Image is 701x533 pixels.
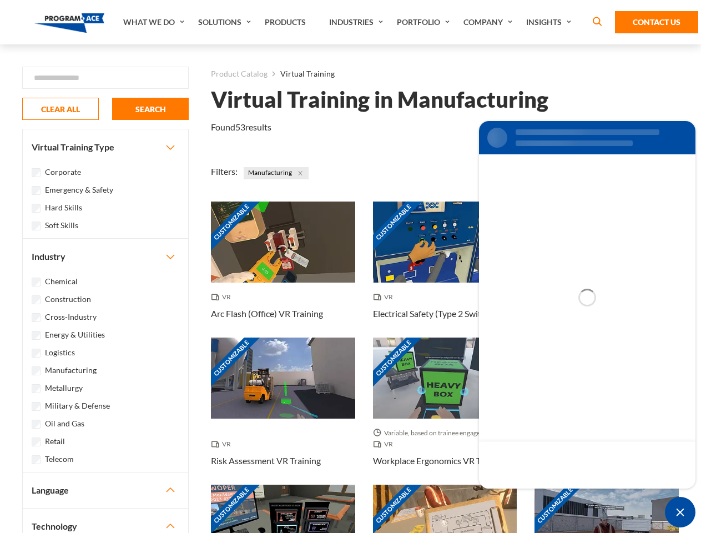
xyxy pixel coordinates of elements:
[32,420,41,429] input: Oil and Gas
[373,454,507,467] h3: Workplace Ergonomics VR Training
[373,307,517,320] h3: Electrical Safety (Type 2 Switchgear) VR Training
[45,166,81,178] label: Corporate
[45,382,83,394] label: Metallurgy
[45,418,84,430] label: Oil and Gas
[32,295,41,304] input: Construction
[211,120,271,134] p: Found results
[211,291,235,303] span: VR
[211,90,548,109] h1: Virtual Training in Manufacturing
[268,67,335,81] li: Virtual Training
[32,402,41,411] input: Military & Defense
[235,122,245,132] em: 53
[45,400,110,412] label: Military & Defense
[45,364,97,376] label: Manufacturing
[373,338,517,485] a: Customizable Thumbnail - Workplace Ergonomics VR Training Variable, based on trainee engagement w...
[32,438,41,446] input: Retail
[45,184,113,196] label: Emergency & Safety
[665,497,695,527] span: Minimize live chat window
[23,472,188,508] button: Language
[32,366,41,375] input: Manufacturing
[373,428,517,439] span: Variable, based on trainee engagement with exercises.
[211,67,268,81] a: Product Catalog
[211,307,323,320] h3: Arc Flash (Office) VR Training
[211,454,321,467] h3: Risk Assessment VR Training
[23,129,188,165] button: Virtual Training Type
[45,329,105,341] label: Energy & Utilities
[45,275,78,288] label: Chemical
[294,167,306,179] button: Close
[45,219,78,232] label: Soft Skills
[32,349,41,358] input: Logistics
[244,167,309,179] span: Manufacturing
[34,13,105,33] img: Program-Ace
[23,239,188,274] button: Industry
[45,346,75,359] label: Logistics
[45,453,74,465] label: Telecom
[32,168,41,177] input: Corporate
[211,338,355,485] a: Customizable Thumbnail - Risk Assessment VR Training VR Risk Assessment VR Training
[32,204,41,213] input: Hard Skills
[373,439,397,450] span: VR
[32,455,41,464] input: Telecom
[373,291,397,303] span: VR
[45,293,91,305] label: Construction
[32,222,41,230] input: Soft Skills
[211,166,238,177] span: Filters:
[211,202,355,338] a: Customizable Thumbnail - Arc Flash (Office) VR Training VR Arc Flash (Office) VR Training
[32,331,41,340] input: Energy & Utilities
[45,435,65,447] label: Retail
[32,278,41,286] input: Chemical
[32,186,41,195] input: Emergency & Safety
[211,439,235,450] span: VR
[615,11,698,33] a: Contact Us
[373,202,517,338] a: Customizable Thumbnail - Electrical Safety (Type 2 Switchgear) VR Training VR Electrical Safety (...
[32,384,41,393] input: Metallurgy
[211,67,679,81] nav: breadcrumb
[32,313,41,322] input: Cross-Industry
[45,311,97,323] label: Cross-Industry
[476,118,698,491] iframe: SalesIQ Chat Window
[665,497,695,527] div: Chat Widget
[45,202,82,214] label: Hard Skills
[22,98,99,120] button: CLEAR ALL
